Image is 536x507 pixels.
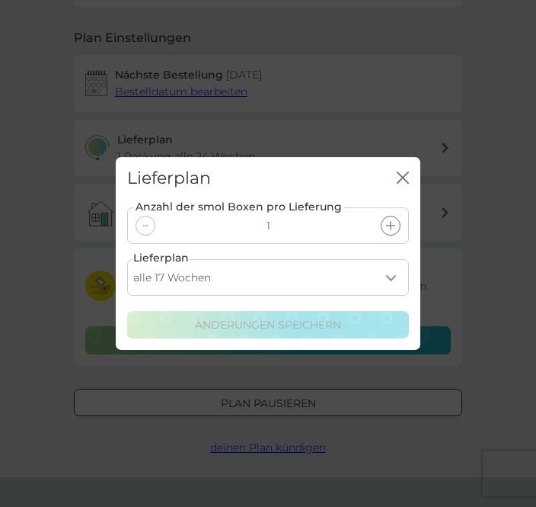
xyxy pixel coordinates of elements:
[133,249,189,266] label: Lieferplan
[134,198,343,215] label: Anzahl der smol Boxen pro Lieferung
[195,316,341,333] p: Änderungen speichern
[397,172,409,186] button: Schließen
[127,168,211,188] h2: Lieferplan
[266,217,270,234] p: 1
[127,311,409,339] button: Änderungen speichern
